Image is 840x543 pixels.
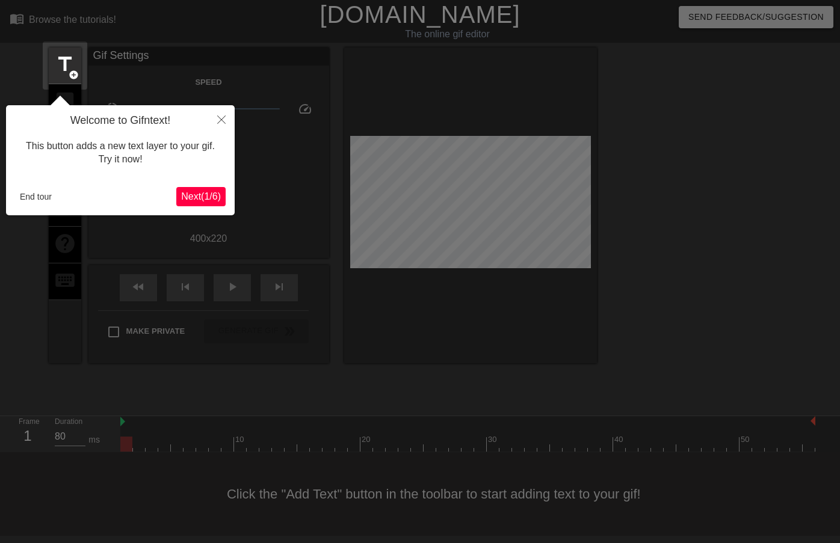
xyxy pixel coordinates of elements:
button: End tour [15,188,57,206]
button: Next [176,187,226,206]
h4: Welcome to Gifntext! [15,114,226,127]
button: Close [208,105,235,133]
div: This button adds a new text layer to your gif. Try it now! [15,127,226,179]
span: Next ( 1 / 6 ) [181,191,221,201]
